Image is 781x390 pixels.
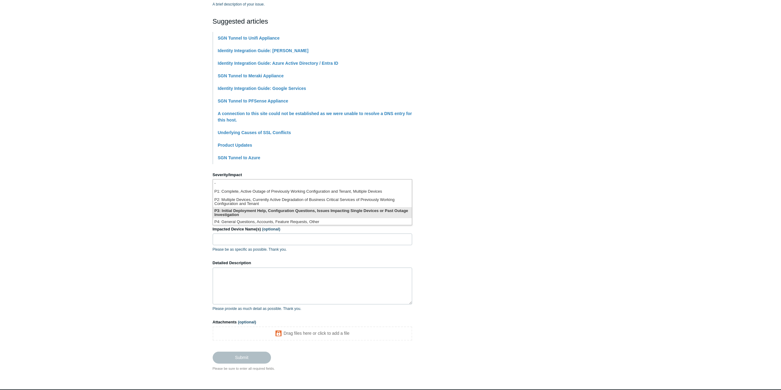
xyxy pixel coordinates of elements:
span: (optional) [238,320,256,324]
a: SGN Tunnel to PFSense Appliance [218,98,288,103]
p: Please be as specific as possible. Thank you. [213,247,412,252]
a: Identity Integration Guide: Google Services [218,86,306,91]
li: - [213,180,412,188]
label: Detailed Description [213,260,412,266]
li: P3: Initial Deployment Help, Configuration Questions, Issues Impacting Single Devices or Past Out... [213,207,412,218]
label: Severity/Impact [213,172,412,178]
p: A brief description of your issue. [213,2,412,7]
a: Identity Integration Guide: [PERSON_NAME] [218,48,309,53]
div: Please be sure to enter all required fields. [213,366,412,371]
li: P2: Multiple Devices, Currently Active Degradation of Business Critical Services of Previously Wo... [213,196,412,207]
a: Underlying Causes of SSL Conflicts [218,130,291,135]
a: Product Updates [218,143,252,148]
li: P1: Complete, Active Outage of Previously Working Configuration and Tenant, Multiple Devices [213,188,412,196]
p: Please provide as much detail as possible. Thank you. [213,306,412,311]
input: Submit [213,352,271,363]
span: (optional) [262,227,280,231]
a: SGN Tunnel to Meraki Appliance [218,73,284,78]
label: Attachments [213,319,412,325]
h2: Suggested articles [213,16,412,26]
label: Impacted Device Name(s) [213,226,412,232]
li: P4: General Questions, Accounts, Feature Requests, Other [213,218,412,226]
a: SGN Tunnel to Unifi Appliance [218,36,280,41]
a: Identity Integration Guide: Azure Active Directory / Entra ID [218,61,338,66]
a: SGN Tunnel to Azure [218,155,260,160]
a: A connection to this site could not be established as we were unable to resolve a DNS entry for t... [218,111,412,122]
